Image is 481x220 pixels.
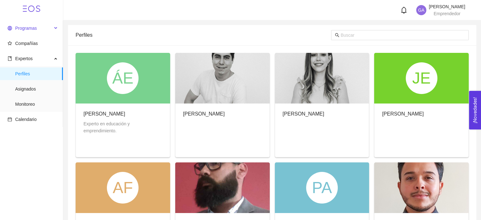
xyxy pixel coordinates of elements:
[469,91,481,129] button: Open Feedback Widget
[335,33,339,37] span: search
[8,117,12,122] span: calendar
[183,110,225,118] div: [PERSON_NAME]
[15,67,58,80] span: Perfiles
[382,110,424,118] div: [PERSON_NAME]
[15,26,37,31] span: Programas
[429,4,465,9] span: [PERSON_NAME]
[107,62,139,94] div: ÁE
[83,120,162,134] div: Experto en educación y emprendimiento.
[406,62,437,94] div: JE
[8,56,12,61] span: book
[434,11,460,16] span: Emprendedor
[8,41,12,46] span: star
[283,110,324,118] div: [PERSON_NAME]
[15,83,58,95] span: Asignados
[8,26,12,30] span: global
[341,32,465,39] input: Buscar
[107,172,139,204] div: AF
[15,98,58,110] span: Monitoreo
[83,110,162,118] div: [PERSON_NAME]
[418,5,424,15] span: GA
[76,26,331,44] div: Perfiles
[306,172,338,204] div: PA
[15,56,33,61] span: Expertos
[15,117,37,122] span: Calendario
[400,7,407,14] span: bell
[15,41,38,46] span: Compañías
